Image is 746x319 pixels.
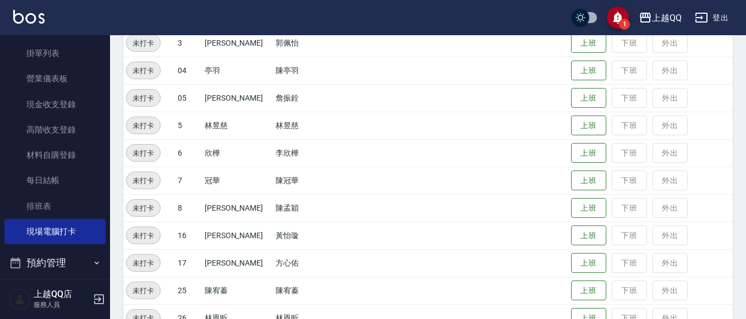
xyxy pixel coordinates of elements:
[175,112,202,139] td: 5
[202,167,273,194] td: 冠華
[4,168,106,193] a: 每日結帳
[13,10,45,24] img: Logo
[34,300,90,310] p: 服務人員
[175,194,202,222] td: 8
[175,167,202,194] td: 7
[571,280,606,301] button: 上班
[175,57,202,84] td: 04
[202,277,273,304] td: 陳宥蓁
[619,19,630,30] span: 1
[127,92,160,104] span: 未打卡
[273,139,355,167] td: 李欣樺
[34,289,90,300] h5: 上越QQ店
[202,57,273,84] td: 亭羽
[4,194,106,219] a: 排班表
[273,29,355,57] td: 郭佩怡
[9,288,31,310] img: Person
[4,249,106,277] button: 預約管理
[175,249,202,277] td: 17
[127,202,160,214] span: 未打卡
[273,167,355,194] td: 陳冠華
[273,112,355,139] td: 林昱慈
[571,88,606,108] button: 上班
[4,219,106,244] a: 現場電腦打卡
[273,57,355,84] td: 陳亭羽
[175,139,202,167] td: 6
[4,92,106,117] a: 現金收支登錄
[127,257,160,269] span: 未打卡
[202,194,273,222] td: [PERSON_NAME]
[4,142,106,168] a: 材料自購登錄
[175,84,202,112] td: 05
[273,84,355,112] td: 詹振銓
[202,112,273,139] td: 林昱慈
[690,8,733,28] button: 登出
[571,116,606,136] button: 上班
[202,29,273,57] td: [PERSON_NAME]
[571,198,606,218] button: 上班
[571,170,606,191] button: 上班
[273,222,355,249] td: 黃怡璇
[202,139,273,167] td: 欣樺
[127,285,160,296] span: 未打卡
[127,147,160,159] span: 未打卡
[127,175,160,186] span: 未打卡
[4,66,106,91] a: 營業儀表板
[202,84,273,112] td: [PERSON_NAME]
[4,41,106,66] a: 掛單列表
[652,11,682,25] div: 上越QQ
[127,65,160,76] span: 未打卡
[571,253,606,273] button: 上班
[175,277,202,304] td: 25
[571,143,606,163] button: 上班
[175,222,202,249] td: 16
[571,61,606,81] button: 上班
[127,37,160,49] span: 未打卡
[571,33,606,53] button: 上班
[4,277,106,306] button: 報表及分析
[273,249,355,277] td: 方心佑
[175,29,202,57] td: 3
[571,226,606,246] button: 上班
[202,249,273,277] td: [PERSON_NAME]
[634,7,686,29] button: 上越QQ
[273,277,355,304] td: 陳宥蓁
[607,7,629,29] button: save
[273,194,355,222] td: 陳孟穎
[127,230,160,241] span: 未打卡
[202,222,273,249] td: [PERSON_NAME]
[4,117,106,142] a: 高階收支登錄
[127,120,160,131] span: 未打卡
